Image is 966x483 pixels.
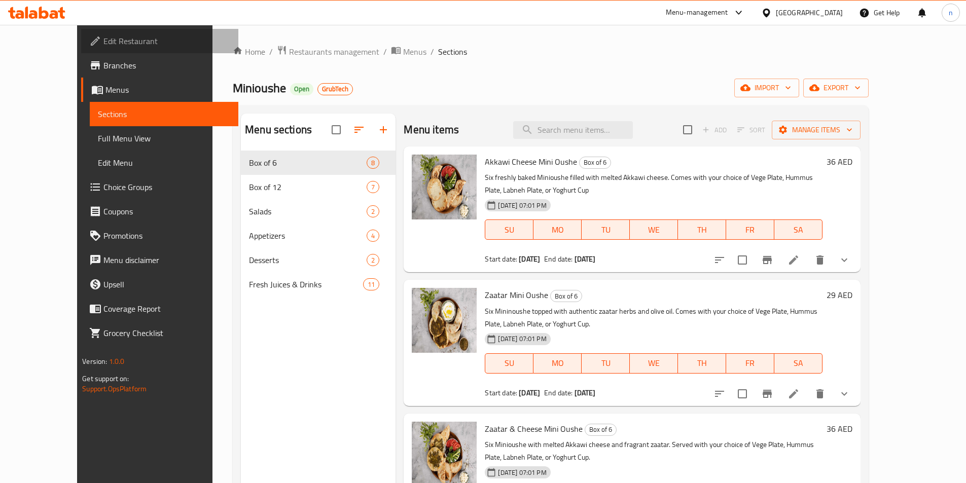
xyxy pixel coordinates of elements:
span: Zaatar Mini Oushe [485,287,548,303]
span: Menus [105,84,230,96]
b: [DATE] [575,386,596,399]
span: Open [290,85,313,93]
span: [DATE] 07:01 PM [494,468,550,477]
button: FR [726,219,774,240]
div: items [367,157,379,169]
div: Box of 6 [550,290,582,302]
a: Restaurants management [277,45,379,58]
button: TH [678,219,726,240]
span: FR [730,222,770,237]
a: Edit menu item [788,388,800,400]
button: show more [832,248,856,272]
button: TU [582,353,630,374]
nav: Menu sections [241,146,396,301]
button: WE [630,219,678,240]
h2: Menu items [404,122,459,137]
button: Branch-specific-item [755,382,779,406]
div: items [367,254,379,266]
nav: breadcrumb [233,45,869,58]
h6: 36 AED [827,422,852,436]
span: SU [489,356,529,370]
span: Branches [103,59,230,71]
span: Sections [98,108,230,120]
span: Menu disclaimer [103,254,230,266]
span: 8 [367,158,379,168]
span: Start date: [485,386,517,399]
span: Select section first [731,122,772,138]
button: show more [832,382,856,406]
button: TU [582,219,630,240]
span: SA [778,356,818,370]
span: Appetizers [249,230,367,242]
button: SA [774,219,822,240]
span: TH [682,356,722,370]
span: Coverage Report [103,303,230,315]
b: [DATE] [519,386,540,399]
input: search [513,121,633,139]
p: Six Minioushe with melted Akkawi cheese and fragrant zaatar. Served with your choice of Vege Plat... [485,438,822,464]
a: Upsell [81,272,238,296]
span: [DATE] 07:01 PM [494,201,550,210]
span: GrubTech [318,85,352,93]
button: delete [808,248,832,272]
button: TH [678,353,726,374]
span: Sort sections [347,118,371,142]
span: End date: [544,252,573,266]
button: import [734,79,799,97]
div: Open [290,83,313,95]
button: FR [726,353,774,374]
a: Coverage Report [81,296,238,321]
span: 2 [367,255,379,265]
b: [DATE] [519,252,540,266]
div: Box of 68 [241,151,396,175]
span: TU [586,356,626,370]
span: import [742,82,791,94]
span: SU [489,222,529,237]
span: 2 [367,207,379,216]
a: Edit menu item [788,254,800,266]
span: n [949,7,953,18]
div: Salads2 [241,199,396,224]
span: Box of 6 [249,157,367,169]
span: TU [586,222,626,237]
span: Edit Restaurant [103,35,230,47]
button: sort-choices [707,382,732,406]
span: Add item [698,122,731,138]
span: SA [778,222,818,237]
div: Fresh Juices & Drinks11 [241,272,396,296]
span: Salads [249,205,367,217]
button: export [803,79,869,97]
span: Box of 6 [580,157,611,168]
h6: 29 AED [827,288,852,302]
button: SU [485,353,533,374]
span: Select all sections [326,119,347,140]
span: 7 [367,182,379,192]
a: Sections [90,102,238,126]
a: Menus [81,78,238,102]
span: export [811,82,861,94]
span: Promotions [103,230,230,242]
span: MO [538,222,578,237]
img: Zaatar Mini Oushe [412,288,477,353]
span: WE [634,356,674,370]
div: Box of 6 [585,424,617,436]
span: Zaatar & Cheese Mini Oushe [485,421,583,436]
div: items [367,181,379,193]
a: Promotions [81,224,238,248]
div: Desserts2 [241,248,396,272]
div: items [367,230,379,242]
span: Grocery Checklist [103,327,230,339]
div: Fresh Juices & Drinks [249,278,363,290]
span: 4 [367,231,379,241]
button: delete [808,382,832,406]
button: Manage items [772,121,861,139]
a: Coupons [81,199,238,224]
span: Desserts [249,254,367,266]
span: Start date: [485,252,517,266]
a: Branches [81,53,238,78]
h6: 36 AED [827,155,852,169]
h2: Menu sections [245,122,312,137]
